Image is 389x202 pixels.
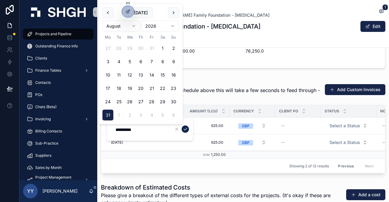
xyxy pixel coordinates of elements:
button: [DATE] [129,7,153,18]
span: YY [27,187,34,195]
button: Tuesday, 1 September 2026 [113,110,124,121]
a: [PERSON_NAME] Family Foundation - [MEDICAL_DATA] [157,12,270,18]
button: Wednesday, 5 August 2026 [124,56,135,67]
button: Tuesday, 11 August 2026 [113,70,124,80]
button: Monday, 27 July 2026 [102,43,113,54]
span: 625.00 [186,123,223,128]
th: Monday [102,34,113,40]
button: Sunday, 30 August 2026 [168,96,179,107]
div: scrollable content [19,24,97,180]
button: Tuesday, 18 August 2026 [113,83,124,94]
button: Wednesday, 26 August 2026 [124,96,135,107]
button: Saturday, 1 August 2026 [157,43,168,54]
img: App logo [31,7,86,17]
button: Friday, 21 August 2026 [146,83,157,94]
span: Currency [233,109,254,114]
div: -- [281,140,285,145]
span: Clients [35,56,47,61]
span: Sub-Practice [35,141,58,146]
button: Select Button [325,120,372,131]
div: GBP [242,123,250,129]
span: 7,500.00 [177,48,241,54]
button: Thursday, 3 September 2026 [135,110,146,121]
button: Monday, 10 August 2026 [102,70,113,80]
button: Saturday, 15 August 2026 [157,70,168,80]
button: Friday, 31 July 2026 [146,43,157,54]
button: Tuesday, 28 July 2026 [113,43,124,54]
button: Tuesday, 4 August 2026 [113,56,124,67]
span: Project Management (beta) [35,175,80,185]
span: Invoicing [35,117,51,122]
span: Contacts [35,80,51,85]
a: Sub-Practice [23,138,94,149]
button: Wednesday, 19 August 2026 [124,83,135,94]
button: Thursday, 6 August 2026 [135,56,146,67]
span: Projects and Pipeline [35,32,71,36]
th: Tuesday [113,34,124,40]
button: Monday, 24 August 2026 [102,96,113,107]
button: Thursday, 20 August 2026 [135,83,146,94]
button: Sunday, 16 August 2026 [168,70,179,80]
button: Wednesday, 2 September 2026 [124,110,135,121]
span: Client PO [279,109,298,114]
span: Billing Contacts [35,129,62,134]
button: Friday, 14 August 2026 [146,70,157,80]
button: Previous [334,161,358,171]
a: Project Management (beta) [23,174,94,185]
span: 76,250.0 [246,48,309,54]
button: Add Custom Invoices [325,84,385,95]
button: Saturday, 22 August 2026 [157,83,168,94]
div: -- [382,140,386,145]
button: Saturday, 29 August 2026 [157,96,168,107]
button: Thursday, 30 July 2026 [135,43,146,54]
button: Select Button [325,137,372,148]
span: Showing 2 of 12 results [289,164,329,169]
div: GBP [242,140,250,146]
button: Wednesday, 29 July 2026 [124,43,135,54]
a: Billing Contacts [23,126,94,137]
button: Select Button [233,137,271,148]
button: Friday, 7 August 2026 [146,56,157,67]
span: [DATE] [111,140,123,145]
button: Thursday, 13 August 2026 [135,70,146,80]
span: Sales by Month [35,165,62,170]
button: Monday, 17 August 2026 [102,83,113,94]
div: -- [281,123,285,128]
a: Projects and Pipeline [23,29,94,39]
a: POs [23,89,94,100]
button: Sunday, 9 August 2026 [168,56,179,67]
span: Finance Tables [35,68,61,73]
button: Select Button [233,120,271,131]
a: Chats (Beta) [23,101,94,112]
button: Saturday, 8 August 2026 [157,56,168,67]
a: Clients [23,53,94,64]
th: Thursday [135,34,146,40]
span: Suppliers [35,153,51,158]
button: Sunday, 6 September 2026 [168,110,179,121]
th: Wednesday [124,34,135,40]
a: Finance Tables [23,65,94,76]
span: 1,250.00 [211,152,226,157]
th: Saturday [157,34,168,40]
span: Select a Status [329,139,360,146]
table: August 2026 [102,34,179,121]
a: Outstanding Finance Info [23,41,94,52]
button: Edit [360,21,385,32]
a: Invoicing [23,114,94,125]
a: Contacts [23,77,94,88]
button: Friday, 4 September 2026 [146,110,157,121]
span: Outstanding Finance Info [35,44,78,49]
th: Friday [146,34,157,40]
button: Wednesday, 12 August 2026 [124,70,135,80]
a: Suppliers [23,150,94,161]
h1: Breakdown of Estimated Costs [101,183,340,192]
span: Amount (LCU) [190,109,218,114]
button: Monday, 31 August 2026, selected [102,110,113,121]
div: -- [382,123,386,128]
small: Sum [203,153,210,156]
button: Add a cost [346,189,385,200]
button: Friday, 28 August 2026 [146,96,157,107]
a: Sales by Month [23,162,94,173]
